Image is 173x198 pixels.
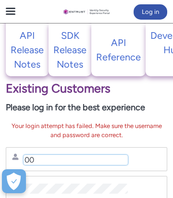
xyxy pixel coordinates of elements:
p: SDK Release Notes [53,28,86,71]
a: API Reference [91,35,146,64]
div: Préférences de cookies [2,169,26,193]
button: Log in [134,4,167,20]
input: Username [24,155,128,165]
p: Existing Customers [6,80,167,98]
div: Your login attempt has failed. Make sure the username and password are correct. [6,121,167,140]
a: SDK Release Notes [49,28,91,71]
p: API Release Notes [11,28,44,71]
p: Please log in for the best experience [6,101,167,114]
button: Ouvrir le centre de préférences [2,169,26,193]
p: API Reference [96,35,141,64]
a: API Release Notes [6,28,49,71]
